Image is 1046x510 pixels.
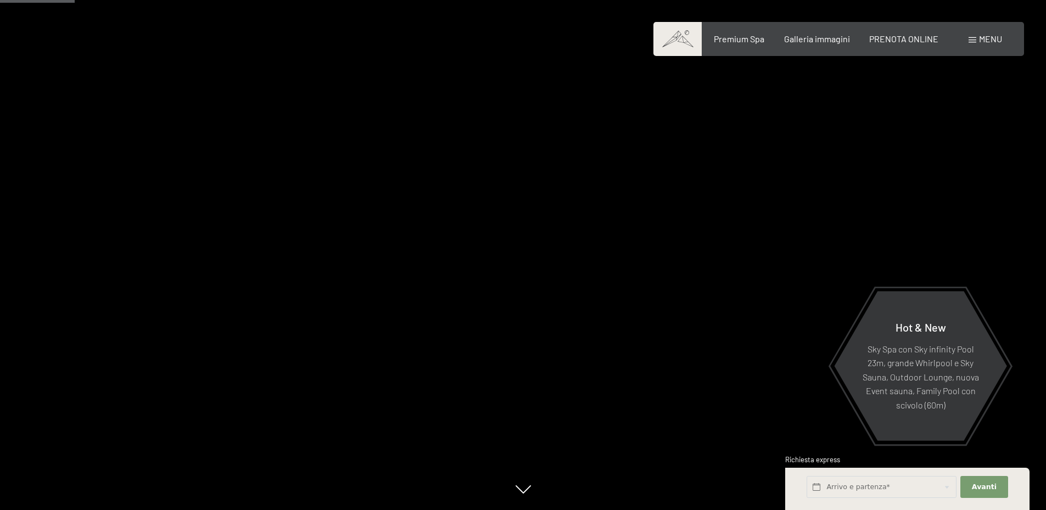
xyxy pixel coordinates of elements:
button: Avanti [960,476,1008,498]
a: Galleria immagini [784,33,850,44]
span: Hot & New [896,320,946,333]
span: Avanti [972,482,997,492]
p: Sky Spa con Sky infinity Pool 23m, grande Whirlpool e Sky Sauna, Outdoor Lounge, nuova Event saun... [861,341,980,412]
a: Hot & New Sky Spa con Sky infinity Pool 23m, grande Whirlpool e Sky Sauna, Outdoor Lounge, nuova ... [834,290,1008,441]
span: Menu [979,33,1002,44]
a: PRENOTA ONLINE [869,33,938,44]
a: Premium Spa [714,33,764,44]
span: Richiesta express [785,455,840,464]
